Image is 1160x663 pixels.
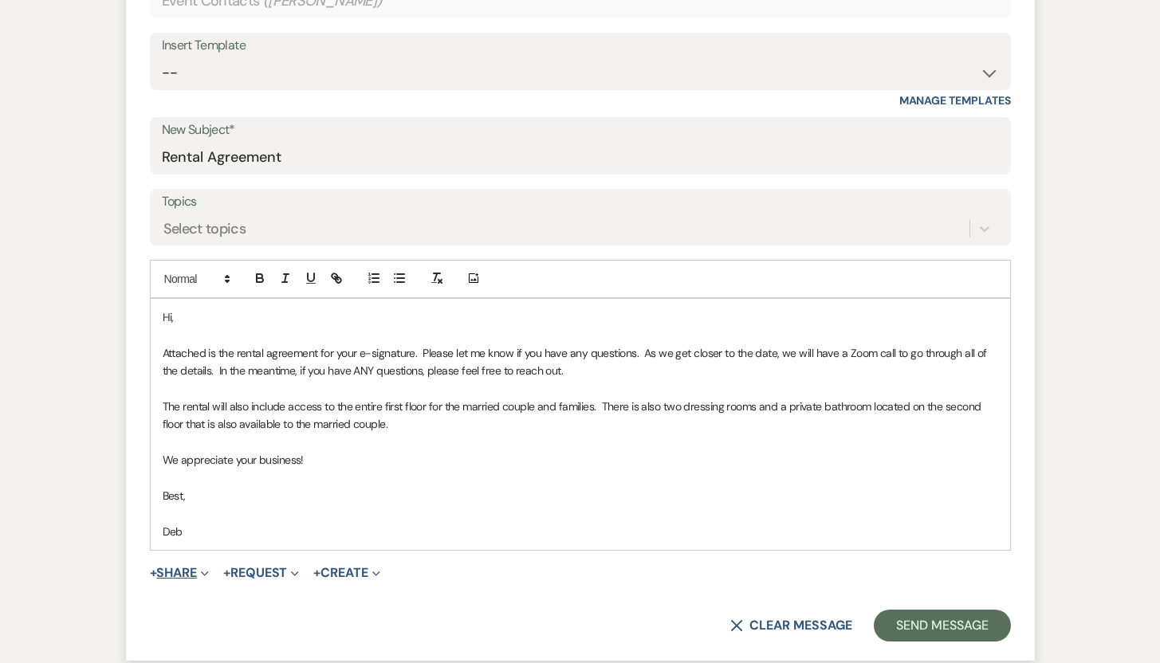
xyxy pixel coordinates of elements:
[150,567,157,579] span: +
[162,190,999,214] label: Topics
[223,567,299,579] button: Request
[163,398,998,433] p: The rental will also include access to the entire first floor for the married couple and families...
[899,93,1011,108] a: Manage Templates
[163,344,998,380] p: Attached is the rental agreement for your e-signature. Please let me know if you have any questio...
[313,567,320,579] span: +
[163,487,998,504] p: Best,
[163,308,998,326] p: Hi,
[162,34,999,57] div: Insert Template
[163,451,998,469] p: We appreciate your business!
[874,610,1010,641] button: Send Message
[163,218,246,239] div: Select topics
[162,119,999,142] label: New Subject*
[313,567,379,579] button: Create
[163,523,998,540] p: Deb
[150,567,210,579] button: Share
[730,619,851,632] button: Clear message
[223,567,230,579] span: +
